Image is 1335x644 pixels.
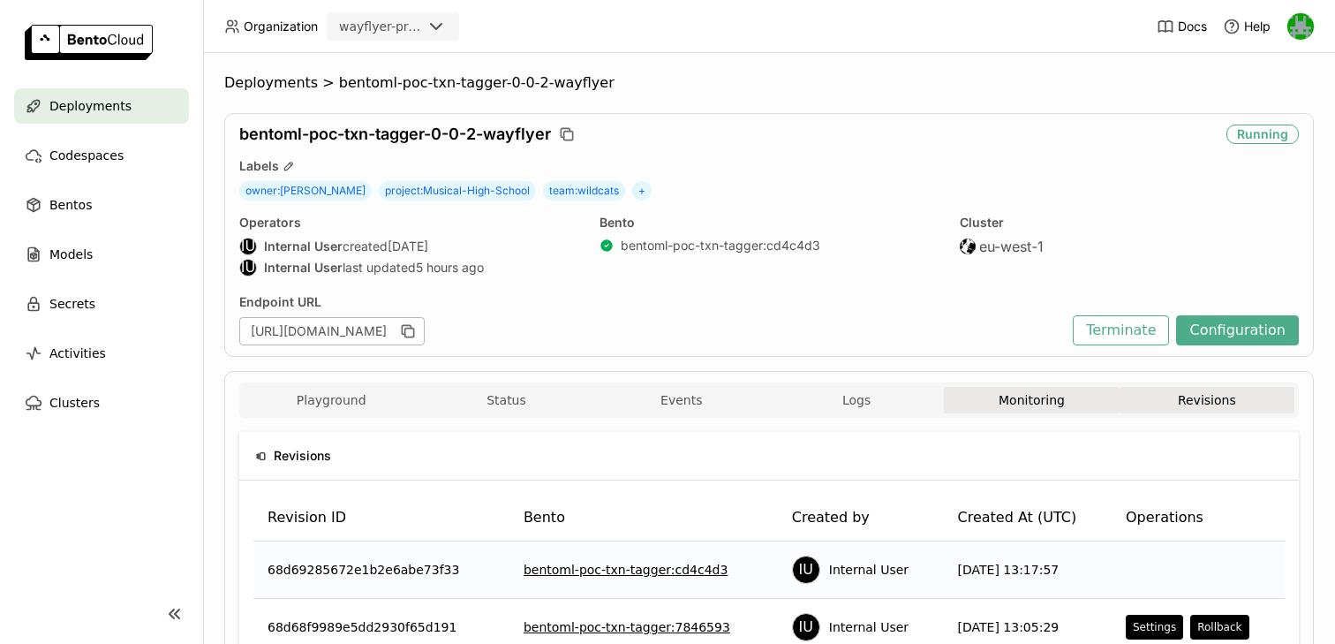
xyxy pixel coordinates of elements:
div: Settings [1133,620,1176,634]
div: Endpoint URL [239,294,1064,310]
th: Bento [509,495,778,542]
span: Clusters [49,392,100,413]
nav: Breadcrumbs navigation [224,74,1314,92]
div: Internal User [239,259,257,277]
a: Clusters [14,385,189,420]
button: Monitoring [944,387,1119,413]
img: Sean Hickey [1287,13,1314,40]
th: Revision ID [253,495,509,542]
th: Created At (UTC) [944,495,1112,542]
a: Activities [14,336,189,371]
div: IU [793,614,819,640]
td: [DATE] 13:17:57 [944,542,1112,599]
strong: Internal User [264,260,343,276]
div: last updated [239,259,578,277]
span: Deployments [49,95,132,117]
div: Internal User [792,556,820,584]
span: Codespaces [49,145,124,166]
th: Operations [1112,495,1285,542]
a: Models [14,237,189,272]
a: bentoml-poc-txn-tagger:7846593 [524,618,730,636]
a: Codespaces [14,138,189,173]
div: [URL][DOMAIN_NAME] [239,317,425,345]
a: Secrets [14,286,189,322]
img: logo [25,25,153,60]
a: bentoml-poc-txn-tagger:cd4c4d3 [524,561,728,579]
span: [DATE] [388,239,428,254]
span: bentoml-poc-txn-tagger-0-0-2-wayflyer [239,125,551,144]
button: Events [594,387,769,413]
span: team : wildcats [543,181,625,201]
a: Docs [1157,18,1207,35]
span: Organization [244,19,318,34]
a: bentoml-poc-txn-tagger:cd4c4d3 [621,238,820,254]
span: Deployments [224,74,318,92]
div: Internal User [792,613,820,641]
input: Selected wayflyer-prod. [424,19,426,36]
strong: Internal User [264,239,343,254]
span: 68d68f9989e5dd2930f65d191 [268,618,456,636]
th: Created by [778,495,944,542]
div: Operators [239,215,578,231]
a: Bentos [14,187,189,223]
button: Terminate [1073,315,1169,345]
span: + [632,181,652,201]
span: Internal User [829,618,909,636]
div: IU [240,239,256,254]
div: IU [793,557,819,583]
div: Labels [239,158,1299,174]
span: bentoml-poc-txn-tagger-0-0-2-wayflyer [339,74,615,92]
span: > [318,74,339,92]
a: Deployments [14,88,189,124]
button: Settings [1126,615,1183,640]
button: Revisions [1120,387,1294,413]
span: eu-west-1 [979,238,1044,255]
span: project : Musical-High-School [379,181,536,201]
div: Cluster [960,215,1299,231]
span: Logs [842,392,871,408]
span: 5 hours ago [416,260,484,276]
span: Revisions [274,446,331,466]
span: Help [1244,19,1271,34]
button: Status [419,387,593,413]
span: Docs [1178,19,1207,34]
span: Internal User [829,561,909,579]
div: Help [1223,18,1271,35]
div: Bento [600,215,939,231]
button: Playground [244,387,419,413]
span: owner : [PERSON_NAME] [239,181,372,201]
span: Models [49,244,93,265]
span: Bentos [49,194,92,216]
div: Internal User [239,238,257,255]
div: wayflyer-prod [339,18,422,35]
span: 68d69285672e1b2e6abe73f33 [268,561,459,579]
div: Running [1226,125,1299,144]
div: created [239,238,578,255]
span: Secrets [49,293,95,314]
div: Rollback [1197,620,1241,634]
button: Configuration [1176,315,1299,345]
button: Rollback [1190,615,1248,640]
div: IU [240,260,256,276]
span: Activities [49,343,106,364]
